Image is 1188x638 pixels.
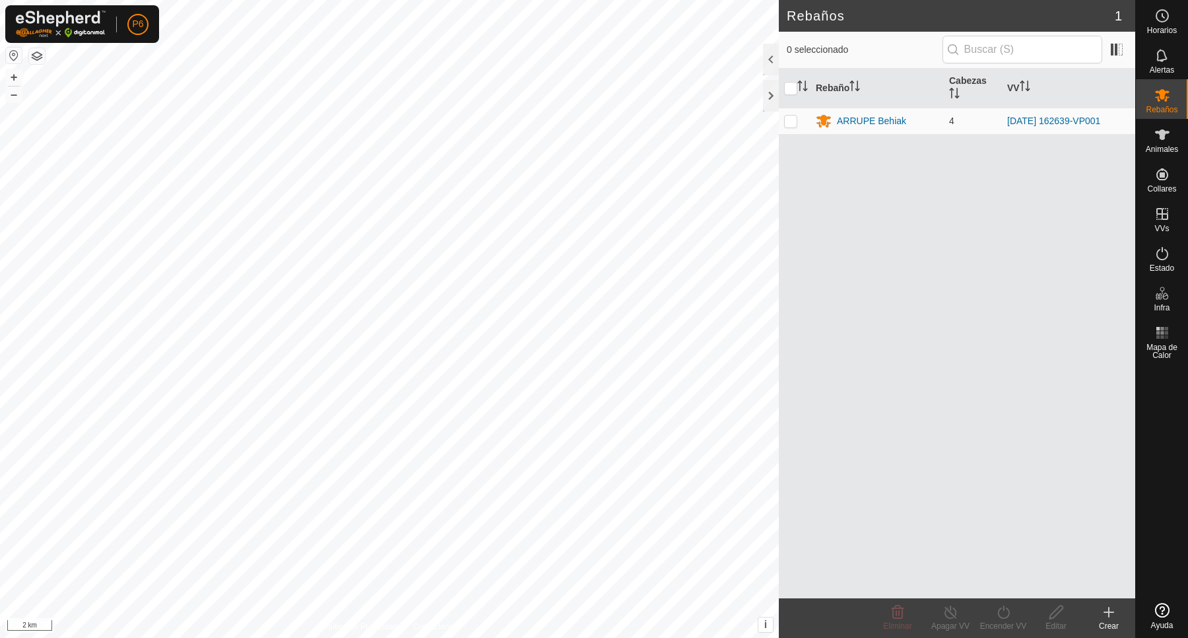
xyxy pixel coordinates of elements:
[1136,598,1188,635] a: Ayuda
[1150,264,1174,272] span: Estado
[977,620,1030,632] div: Encender VV
[6,69,22,85] button: +
[787,43,942,57] span: 0 seleccionado
[1147,26,1177,34] span: Horarios
[787,8,1115,24] h2: Rebaños
[1115,6,1122,26] span: 1
[1007,116,1100,126] a: [DATE] 162639-VP001
[797,83,808,93] p-sorticon: Activar para ordenar
[1002,69,1135,108] th: VV
[321,621,397,633] a: Política de Privacidad
[29,48,45,64] button: Capas del Mapa
[1146,145,1178,153] span: Animales
[16,11,106,38] img: Logo Gallagher
[1151,621,1173,629] span: Ayuda
[1020,83,1030,93] p-sorticon: Activar para ordenar
[810,69,944,108] th: Rebaño
[132,17,143,31] span: P6
[949,90,960,100] p-sorticon: Activar para ordenar
[942,36,1102,63] input: Buscar (S)
[924,620,977,632] div: Apagar VV
[1154,225,1169,232] span: VVs
[1154,304,1170,312] span: Infra
[1030,620,1082,632] div: Editar
[6,87,22,102] button: –
[849,83,860,93] p-sorticon: Activar para ordenar
[413,621,457,633] a: Contáctenos
[837,114,906,128] div: ARRUPE Behiak
[1139,343,1185,359] span: Mapa de Calor
[1082,620,1135,632] div: Crear
[949,116,954,126] span: 4
[1146,106,1177,114] span: Rebaños
[944,69,1002,108] th: Cabezas
[758,618,773,632] button: i
[764,619,767,630] span: i
[1150,66,1174,74] span: Alertas
[883,621,911,631] span: Eliminar
[6,48,22,63] button: Restablecer Mapa
[1147,185,1176,193] span: Collares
